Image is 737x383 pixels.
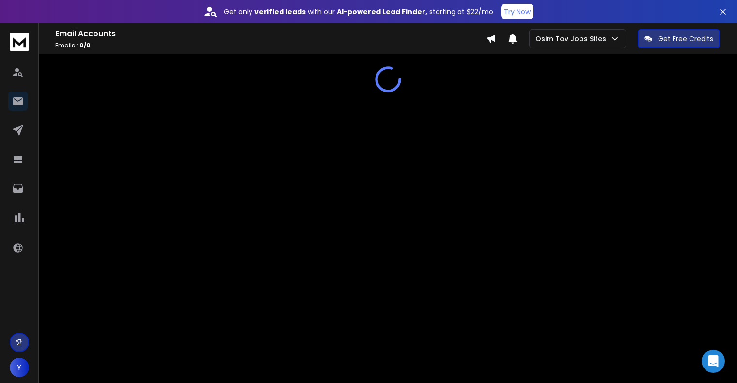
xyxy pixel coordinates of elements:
p: Try Now [504,7,531,16]
p: Get only with our starting at $22/mo [224,7,493,16]
p: Osim Tov Jobs Sites [535,34,610,44]
button: Y [10,358,29,377]
p: Get Free Credits [658,34,713,44]
strong: AI-powered Lead Finder, [337,7,427,16]
button: Get Free Credits [638,29,720,48]
button: Try Now [501,4,533,19]
h1: Email Accounts [55,28,486,40]
div: Open Intercom Messenger [702,350,725,373]
img: logo [10,33,29,51]
strong: verified leads [254,7,306,16]
span: 0 / 0 [79,41,91,49]
p: Emails : [55,42,486,49]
